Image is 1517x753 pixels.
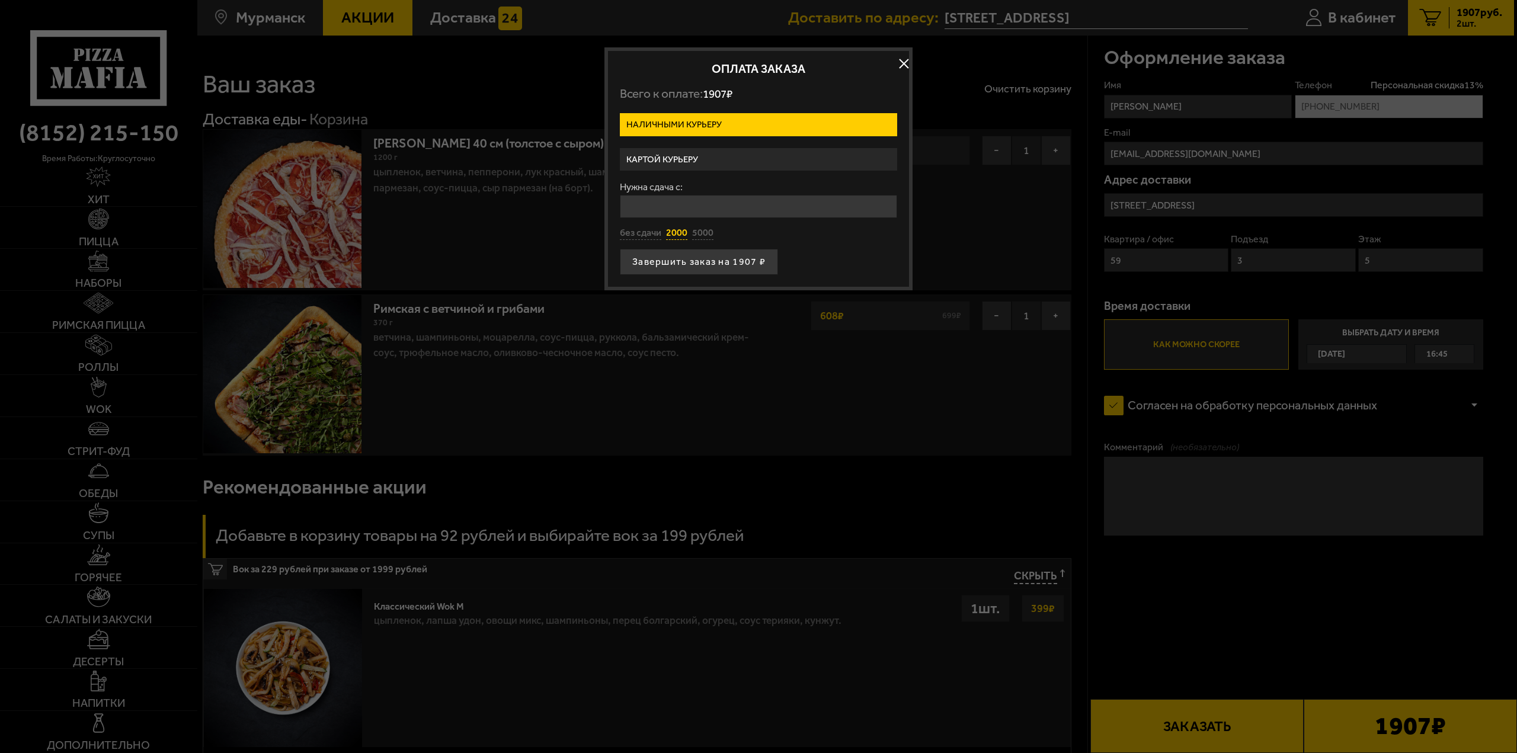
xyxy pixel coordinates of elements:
button: 5000 [692,227,713,240]
label: Картой курьеру [620,148,897,171]
span: 1907 ₽ [703,87,732,101]
p: Всего к оплате: [620,86,897,101]
button: без сдачи [620,227,661,240]
label: Наличными курьеру [620,113,897,136]
h2: Оплата заказа [620,63,897,75]
label: Нужна сдача с: [620,182,897,192]
button: 2000 [666,227,687,240]
button: Завершить заказ на 1907 ₽ [620,249,778,275]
